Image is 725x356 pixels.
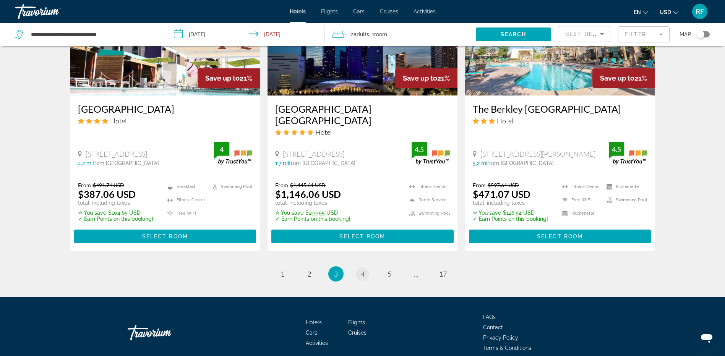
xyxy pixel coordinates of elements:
[691,31,710,38] button: Toggle map
[488,182,519,188] del: $597.61 USD
[306,330,317,336] a: Cars
[565,31,605,37] span: Best Deals
[70,266,655,282] nav: Pagination
[501,31,527,37] span: Search
[480,150,595,158] span: [STREET_ADDRESS][PERSON_NAME]
[414,8,436,15] a: Activities
[321,8,338,15] a: Flights
[603,195,647,205] li: Swimming Pool
[214,145,229,154] div: 4
[483,324,503,330] span: Contact
[439,270,447,278] span: 17
[660,9,671,15] span: USD
[290,182,326,188] del: $1,445.61 USD
[275,160,289,166] span: 1.7 mi
[166,23,325,46] button: Check-in date: Dec 30, 2025 Check-out date: Jan 2, 2026
[473,117,647,125] div: 3 star Hotel
[473,210,548,216] p: $126.54 USD
[275,188,341,200] ins: $1,146.06 USD
[634,6,648,18] button: Change language
[275,103,450,126] h3: [GEOGRAPHIC_DATA] [GEOGRAPHIC_DATA]
[414,270,418,278] span: ...
[164,209,208,218] li: Free WiFi
[290,8,306,15] a: Hotels
[348,319,365,325] a: Flights
[405,182,450,191] li: Fitness Center
[78,210,106,216] span: ✮ You save
[78,200,153,206] p: total, including taxes
[351,29,369,40] span: 2
[405,209,450,218] li: Swimming Pool
[592,68,655,88] div: 21%
[315,128,332,136] span: Hotel
[369,29,387,40] span: , 1
[281,270,284,278] span: 1
[93,182,124,188] del: $491.71 USD
[74,231,256,240] a: Select Room
[361,270,365,278] span: 4
[354,31,369,37] span: Adults
[275,210,350,216] p: $299.55 USD
[374,31,387,37] span: Room
[110,117,127,125] span: Hotel
[289,160,355,166] span: from [GEOGRAPHIC_DATA]
[348,330,367,336] a: Cruises
[660,6,678,18] button: Change currency
[497,117,513,125] span: Hotel
[558,182,603,191] li: Fitness Center
[164,182,208,191] li: Breakfast
[483,345,531,351] a: Terms & Conditions
[275,128,450,136] div: 5 star Hotel
[403,74,437,82] span: Save up to
[78,188,136,200] ins: $387.06 USD
[271,231,454,240] a: Select Room
[558,209,603,218] li: Kitchenette
[473,103,647,115] a: The Berkley [GEOGRAPHIC_DATA]
[473,188,530,200] ins: $471.07 USD
[380,8,398,15] a: Cruises
[283,150,344,158] span: [STREET_ADDRESS]
[275,182,288,188] span: From
[275,216,350,222] p: ✓ Earn Points on this booking!
[469,230,651,243] button: Select Room
[306,340,328,346] a: Activities
[558,195,603,205] li: Free WiFi
[412,142,450,165] img: trustyou-badge.svg
[339,233,385,239] span: Select Room
[214,142,252,165] img: trustyou-badge.svg
[469,231,651,240] a: Select Room
[198,68,260,88] div: 21%
[412,145,427,154] div: 4.5
[565,29,604,39] mat-select: Sort by
[325,23,476,46] button: Travelers: 2 adults, 0 children
[205,74,240,82] span: Save up to
[334,270,338,278] span: 3
[15,2,92,21] a: Travorium
[208,182,252,191] li: Swimming Pool
[694,325,719,350] iframe: Button to launch messaging window
[128,321,204,344] a: Travorium
[271,230,454,243] button: Select Room
[306,319,322,325] a: Hotels
[92,160,159,166] span: from [GEOGRAPHIC_DATA]
[388,270,391,278] span: 5
[473,160,487,166] span: 5.2 mi
[78,160,92,166] span: 4.2 mi
[609,142,647,165] img: trustyou-badge.svg
[483,335,518,341] a: Privacy Policy
[353,8,365,15] a: Cars
[476,28,551,41] button: Search
[618,26,670,43] button: Filter
[690,3,710,19] button: User Menu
